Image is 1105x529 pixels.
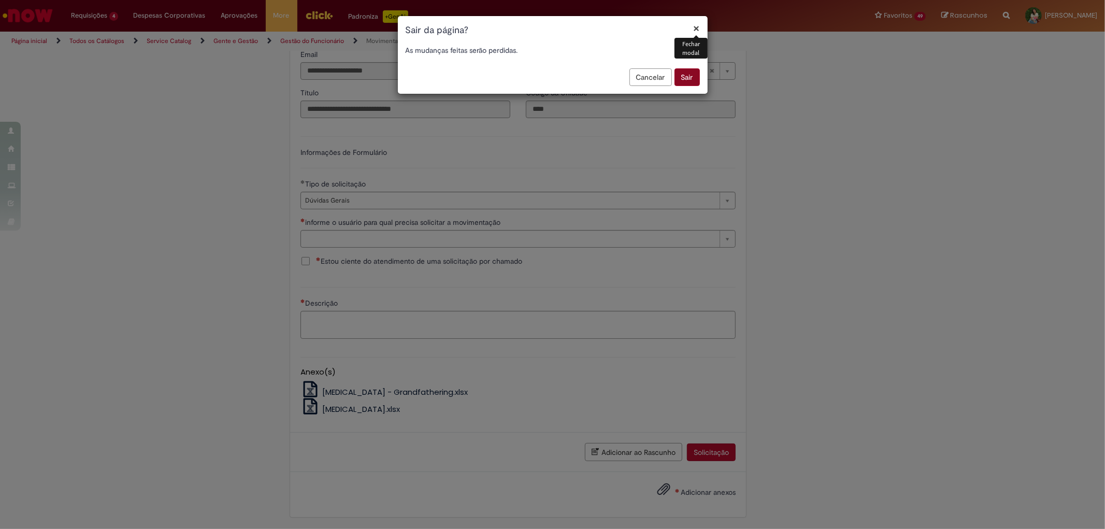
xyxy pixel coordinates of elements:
button: Cancelar [629,68,672,86]
button: Sair [675,68,700,86]
h1: Sair da página? [406,24,700,37]
p: As mudanças feitas serão perdidas. [406,45,700,55]
button: Fechar modal [694,23,700,34]
div: Fechar modal [675,38,707,59]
